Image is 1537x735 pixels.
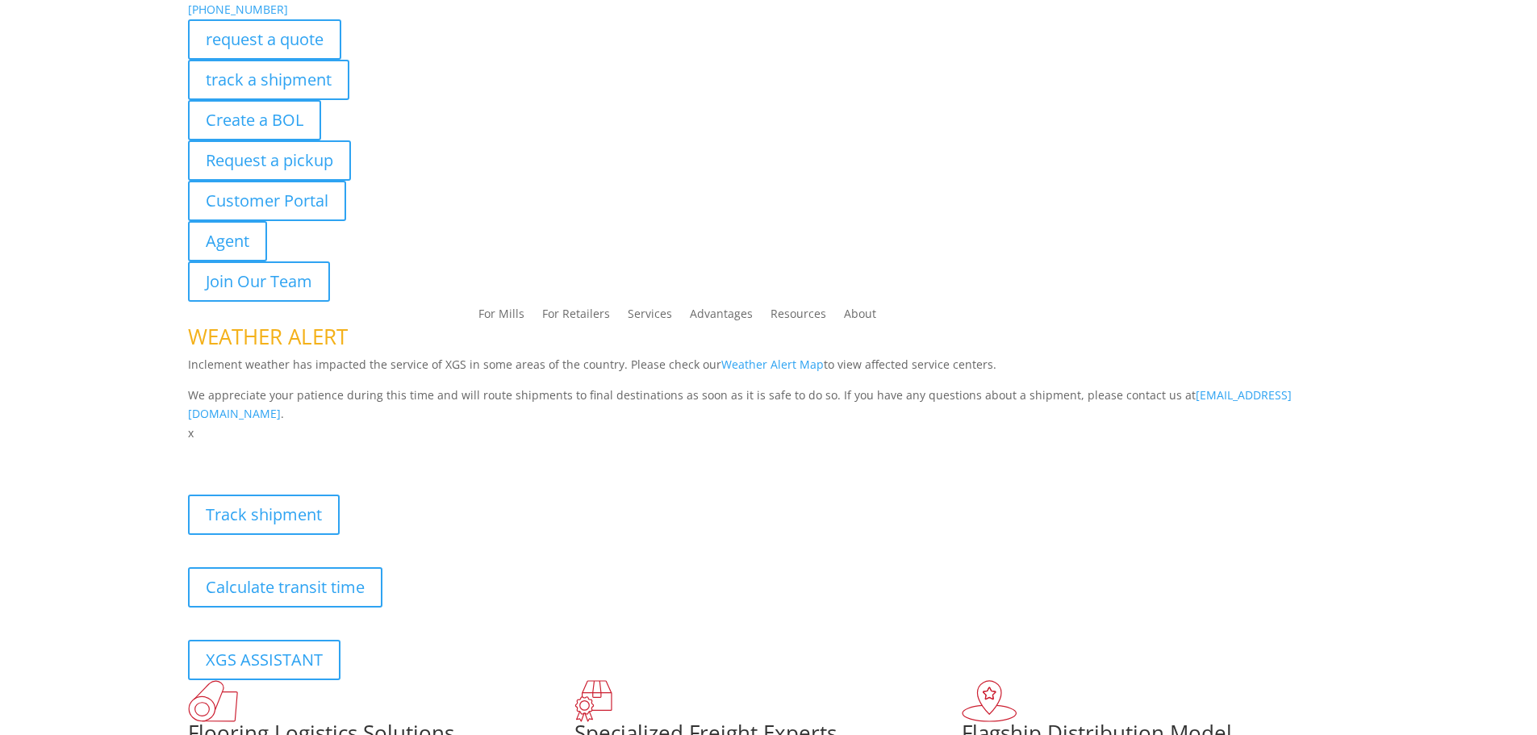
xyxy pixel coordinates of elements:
img: xgs-icon-total-supply-chain-intelligence-red [188,680,238,722]
a: Join Our Team [188,261,330,302]
p: We appreciate your patience during this time and will route shipments to final destinations as so... [188,386,1350,424]
a: Agent [188,221,267,261]
a: Advantages [690,308,753,326]
a: Calculate transit time [188,567,382,608]
a: About [844,308,876,326]
a: [PHONE_NUMBER] [188,2,288,17]
img: xgs-icon-focused-on-flooring-red [574,680,612,722]
a: Services [628,308,672,326]
a: Track shipment [188,495,340,535]
a: Request a pickup [188,140,351,181]
b: Visibility, transparency, and control for your entire supply chain. [188,445,548,461]
a: Weather Alert Map [721,357,824,372]
a: For Retailers [542,308,610,326]
a: track a shipment [188,60,349,100]
a: request a quote [188,19,341,60]
a: Customer Portal [188,181,346,221]
p: x [188,424,1350,443]
img: xgs-icon-flagship-distribution-model-red [962,680,1017,722]
a: XGS ASSISTANT [188,640,340,680]
a: Create a BOL [188,100,321,140]
a: Resources [771,308,826,326]
p: Inclement weather has impacted the service of XGS in some areas of the country. Please check our ... [188,355,1350,386]
a: For Mills [478,308,524,326]
span: WEATHER ALERT [188,322,348,351]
